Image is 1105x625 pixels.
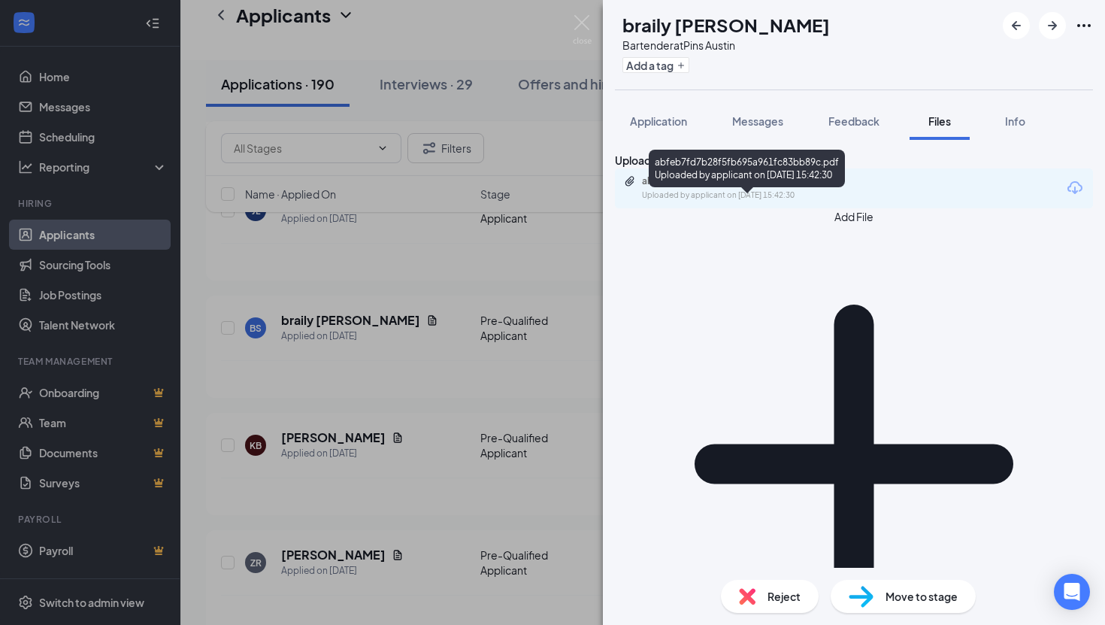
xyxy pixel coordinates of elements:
span: Feedback [828,114,879,128]
span: Info [1005,114,1025,128]
button: PlusAdd a tag [622,57,689,73]
svg: Plus [677,61,686,70]
span: Move to stage [886,588,958,605]
span: Messages [732,114,783,128]
div: Bartender at Pins Austin [622,38,830,53]
button: ArrowRight [1039,12,1066,39]
h1: braily [PERSON_NAME] [622,12,830,38]
button: ArrowLeftNew [1003,12,1030,39]
svg: Ellipses [1075,17,1093,35]
svg: ArrowLeftNew [1007,17,1025,35]
div: Open Intercom Messenger [1054,574,1090,610]
span: Application [630,114,687,128]
span: Files [928,114,951,128]
div: abfeb7fd7b28f5fb695a961fc83bb89c.pdf [642,175,852,187]
div: Uploaded by applicant on [DATE] 15:42:30 [642,190,867,202]
svg: Download [1066,179,1084,197]
a: Paperclipabfeb7fd7b28f5fb695a961fc83bb89c.pdfUploaded by applicant on [DATE] 15:42:30 [624,175,867,202]
div: abfeb7fd7b28f5fb695a961fc83bb89c.pdf Uploaded by applicant on [DATE] 15:42:30 [649,150,845,187]
span: Reject [767,588,801,605]
svg: Paperclip [624,175,636,187]
svg: ArrowRight [1043,17,1061,35]
div: Upload Resume [615,152,1093,168]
